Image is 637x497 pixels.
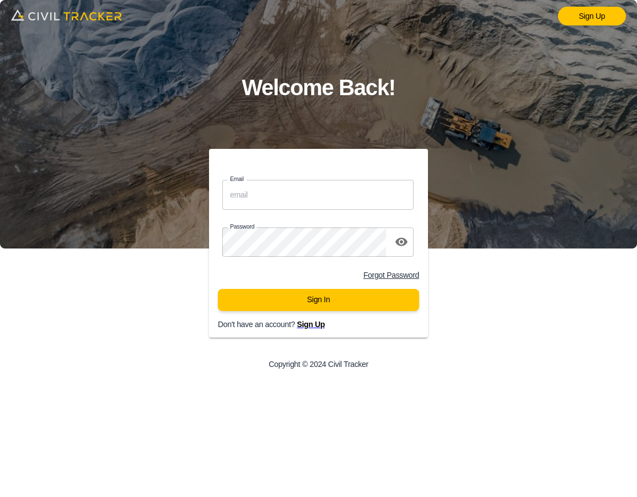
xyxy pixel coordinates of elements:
[242,70,395,106] h1: Welcome Back!
[218,289,419,311] button: Sign In
[297,320,325,329] a: Sign Up
[390,231,413,253] button: toggle password visibility
[222,180,414,209] input: email
[11,6,122,24] img: logo
[269,360,368,369] p: Copyright © 2024 Civil Tracker
[558,7,626,25] a: Sign Up
[363,271,419,279] a: Forgot Password
[218,320,437,329] p: Don't have an account?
